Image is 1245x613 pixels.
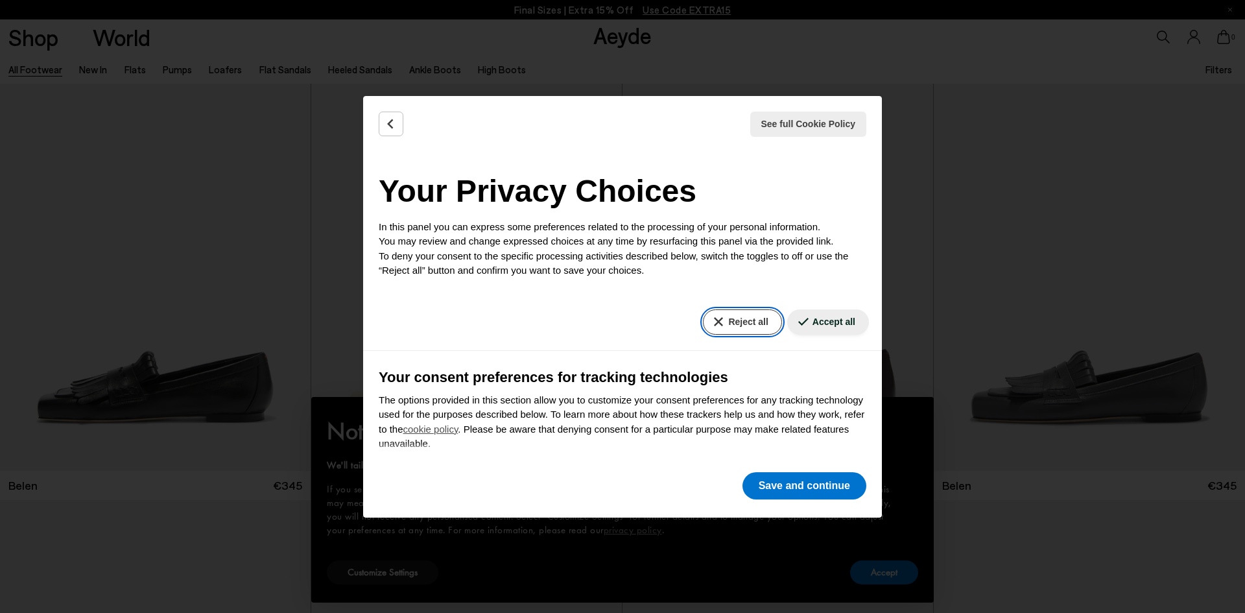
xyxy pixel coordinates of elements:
button: Accept all [787,309,869,335]
a: cookie policy - link opens in a new tab [403,424,458,435]
h3: Your consent preferences for tracking technologies [379,367,866,388]
span: See full Cookie Policy [761,117,856,131]
p: In this panel you can express some preferences related to the processing of your personal informa... [379,220,866,278]
button: Back [379,112,403,136]
p: The options provided in this section allow you to customize your consent preferences for any trac... [379,393,866,451]
button: Save and continue [742,472,866,499]
h2: Your Privacy Choices [379,168,866,215]
button: Reject all [703,309,781,335]
button: See full Cookie Policy [750,112,867,137]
